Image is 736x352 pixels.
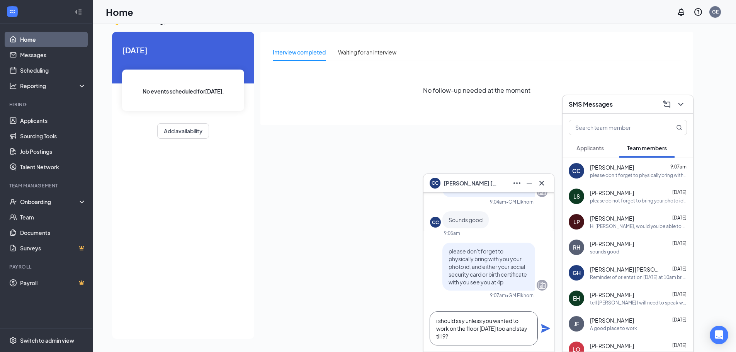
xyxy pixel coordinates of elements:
span: [DATE] [122,44,244,56]
div: LS [573,192,580,200]
button: Minimize [523,177,535,189]
span: [PERSON_NAME] [590,163,634,171]
textarea: i should say unless you wanted to work on the floor [DATE] too and stay till 9? [430,311,538,345]
span: [PERSON_NAME] [590,240,634,248]
a: Applicants [20,113,86,128]
span: [DATE] [672,240,687,246]
svg: Company [537,281,547,290]
span: • GM Elkhorn [506,292,534,299]
svg: Plane [541,324,550,333]
svg: QuestionInfo [694,7,703,17]
svg: Cross [537,179,546,188]
div: EH [573,294,580,302]
div: 9:05am [444,230,460,236]
span: [DATE] [672,189,687,195]
span: Applicants [576,145,604,151]
a: Talent Network [20,159,86,175]
div: please do not forget to bring your photo id and your social security card (or birth certificate) ... [590,197,687,204]
button: Cross [535,177,548,189]
a: Job Postings [20,144,86,159]
svg: Minimize [525,179,534,188]
a: Messages [20,47,86,63]
div: Reminder of orientation [DATE] at 10am bring with you your photo id and ss card. [590,274,687,281]
svg: WorkstreamLogo [8,8,16,15]
button: Add availability [157,123,209,139]
div: GE [712,9,719,15]
div: Open Intercom Messenger [710,326,728,344]
svg: UserCheck [9,198,17,206]
span: [DATE] [672,317,687,323]
span: No events scheduled for [DATE] . [143,87,224,95]
svg: ChevronDown [676,100,685,109]
div: Reporting [20,82,87,90]
div: GH [573,269,581,277]
svg: Ellipses [512,179,522,188]
button: ChevronDown [675,98,687,111]
span: [PERSON_NAME] [PERSON_NAME] [444,179,498,187]
span: [PERSON_NAME] [590,189,634,197]
button: ComposeMessage [661,98,673,111]
a: Team [20,209,86,225]
svg: Settings [9,337,17,344]
svg: ComposeMessage [662,100,671,109]
a: SurveysCrown [20,240,86,256]
a: Sourcing Tools [20,128,86,144]
svg: Notifications [677,7,686,17]
span: [PERSON_NAME] [590,316,634,324]
div: 9:04am [490,199,506,205]
div: Onboarding [20,198,80,206]
div: please don't forget to physically bring with you your photo id, and either your social security c... [590,172,687,179]
div: LP [573,218,580,226]
div: sounds good [590,248,619,255]
span: • GM Elkhorn [506,199,534,205]
div: CC [432,219,439,226]
span: 9:07am [670,164,687,170]
div: Payroll [9,264,85,270]
div: RH [573,243,580,251]
div: Hi [PERSON_NAME], would you be able to come in for an interview [DATE] (9/8)? The phone number at... [590,223,687,230]
span: [PERSON_NAME] [590,291,634,299]
button: Ellipses [511,177,523,189]
div: tell [PERSON_NAME] I will need to speak with him [DATE] either in person or by phone or I will ha... [590,299,687,306]
div: JF [574,320,579,328]
span: [DATE] [672,215,687,221]
span: [DATE] [672,291,687,297]
span: [DATE] [672,342,687,348]
h3: SMS Messages [569,100,613,109]
a: Documents [20,225,86,240]
span: [DATE] [672,266,687,272]
input: Search team member [569,120,661,135]
span: No follow-up needed at the moment [423,85,530,95]
a: Home [20,32,86,47]
span: Sounds good [449,216,483,223]
a: PayrollCrown [20,275,86,291]
div: A good place to work [590,325,637,332]
span: [PERSON_NAME] [590,342,634,350]
div: Switch to admin view [20,337,74,344]
span: [PERSON_NAME] [590,214,634,222]
div: 9:07am [490,292,506,299]
div: Team Management [9,182,85,189]
span: please don't forget to physically bring with you your photo id, and either your social security c... [449,248,527,286]
svg: Analysis [9,82,17,90]
div: Waiting for an interview [338,48,396,56]
a: Scheduling [20,63,86,78]
h1: Home [106,5,133,19]
span: Team members [627,145,667,151]
div: Interview completed [273,48,326,56]
span: [PERSON_NAME] [PERSON_NAME] [590,265,660,273]
div: CC [572,167,581,175]
svg: Collapse [75,8,82,16]
svg: MagnifyingGlass [676,124,682,131]
div: Hiring [9,101,85,108]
